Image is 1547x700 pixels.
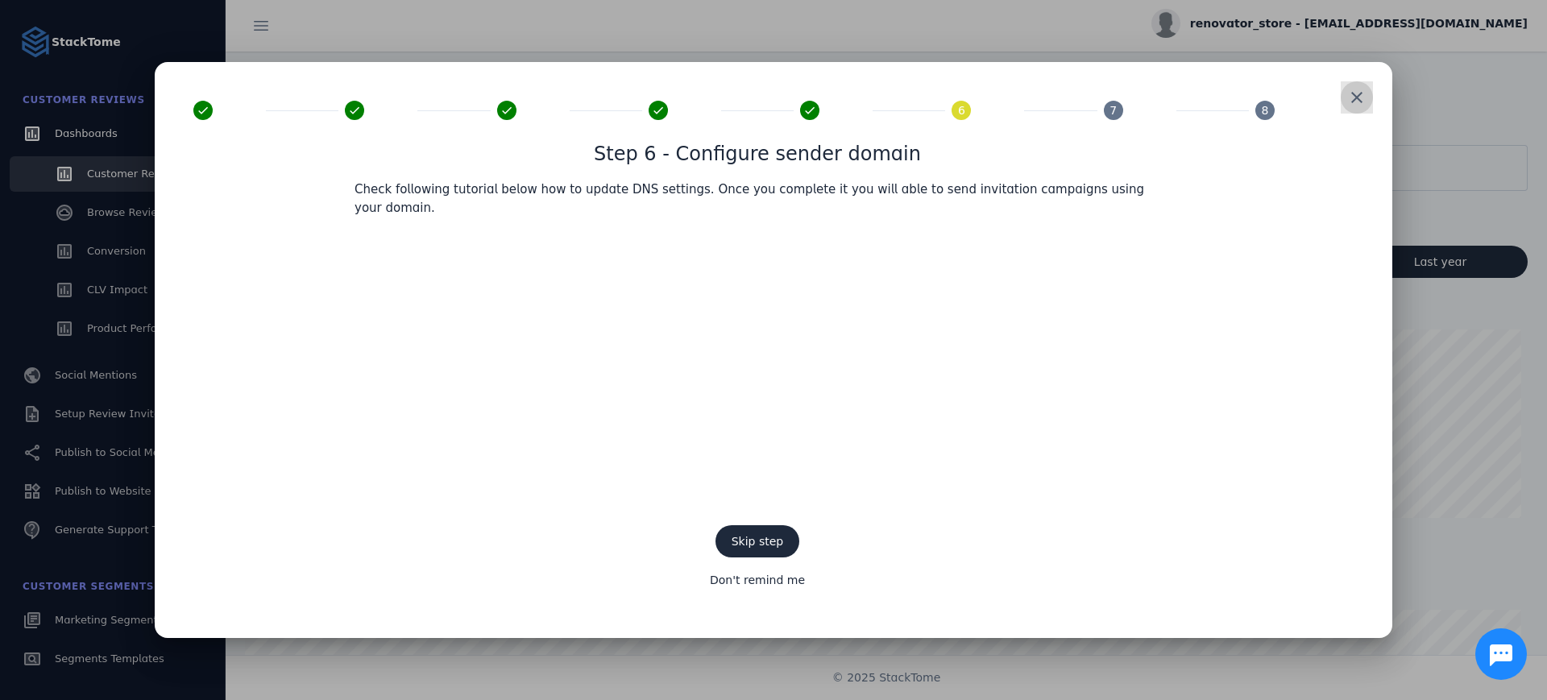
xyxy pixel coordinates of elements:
button: Don't remind me [694,564,821,596]
span: 6 [958,102,965,119]
mat-icon: done [345,101,364,120]
mat-icon: done [649,101,668,120]
mat-icon: done [497,101,516,120]
mat-icon: done [193,101,213,120]
span: 8 [1262,102,1269,119]
span: 7 [1109,102,1117,119]
span: Skip step [732,535,784,548]
mat-icon: done [800,101,819,120]
button: Skip step [715,525,800,557]
h1: Step 6 - Configure sender domain [594,139,921,168]
span: Don't remind me [710,574,805,586]
p: Check following tutorial below how to update DNS settings. Once you complete it you will able to ... [355,180,1160,217]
